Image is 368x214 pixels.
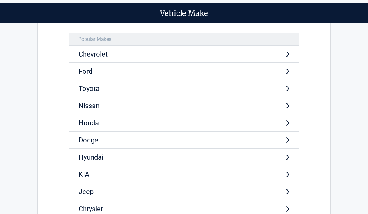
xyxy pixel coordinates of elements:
[69,46,299,63] a: Chevrolet
[69,80,299,97] a: Toyota
[69,114,299,132] a: Honda
[69,166,299,183] a: KIA
[69,183,299,200] a: Jeep
[69,132,299,149] a: Dodge
[69,97,299,114] a: Nissan
[69,63,299,80] a: Ford
[69,149,299,166] a: Hyundai
[69,33,299,46] h4: Popular Makes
